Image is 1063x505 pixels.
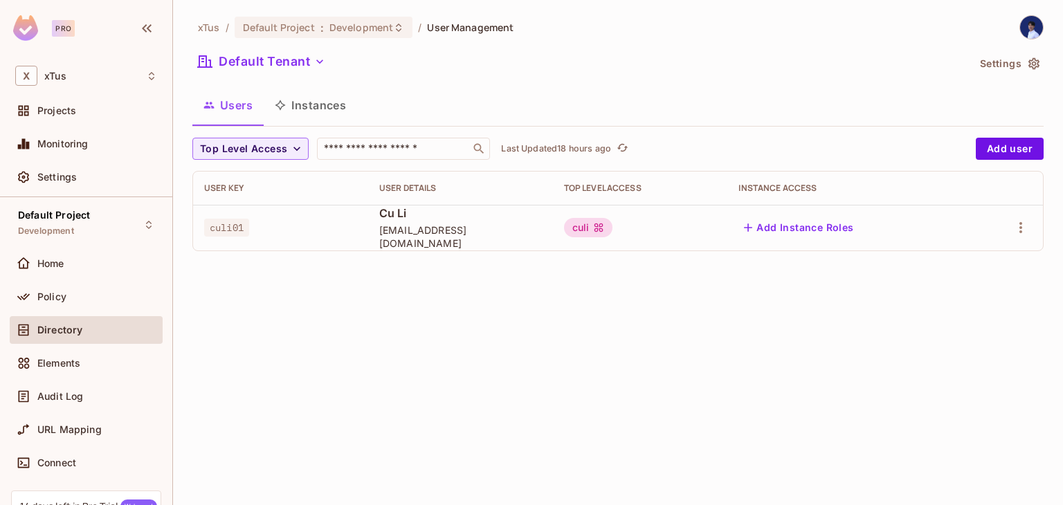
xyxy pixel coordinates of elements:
[18,210,90,221] span: Default Project
[974,53,1044,75] button: Settings
[200,140,287,158] span: Top Level Access
[18,226,74,237] span: Development
[243,21,315,34] span: Default Project
[501,143,611,154] p: Last Updated 18 hours ago
[37,424,102,435] span: URL Mapping
[379,223,542,250] span: [EMAIL_ADDRESS][DOMAIN_NAME]
[192,88,264,122] button: Users
[564,183,717,194] div: Top Level Access
[37,391,83,402] span: Audit Log
[37,105,76,116] span: Projects
[52,20,75,37] div: Pro
[13,15,38,41] img: SReyMgAAAABJRU5ErkJggg==
[37,457,76,468] span: Connect
[37,258,64,269] span: Home
[320,22,325,33] span: :
[37,138,89,149] span: Monitoring
[738,217,859,239] button: Add Instance Roles
[379,183,542,194] div: User Details
[1020,16,1043,39] img: Tu Nguyen Xuan
[976,138,1044,160] button: Add user
[226,21,229,34] li: /
[198,21,220,34] span: the active workspace
[37,291,66,302] span: Policy
[329,21,393,34] span: Development
[37,172,77,183] span: Settings
[204,219,249,237] span: culi01
[37,324,82,336] span: Directory
[617,142,628,156] span: refresh
[264,88,357,122] button: Instances
[418,21,421,34] li: /
[192,138,309,160] button: Top Level Access
[611,140,630,157] span: Click to refresh data
[379,205,542,221] span: Cu Li
[564,218,613,237] div: culi
[37,358,80,369] span: Elements
[192,50,331,73] button: Default Tenant
[44,71,66,82] span: Workspace: xTus
[204,183,357,194] div: User Key
[15,66,37,86] span: X
[427,21,514,34] span: User Management
[738,183,957,194] div: Instance Access
[614,140,630,157] button: refresh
